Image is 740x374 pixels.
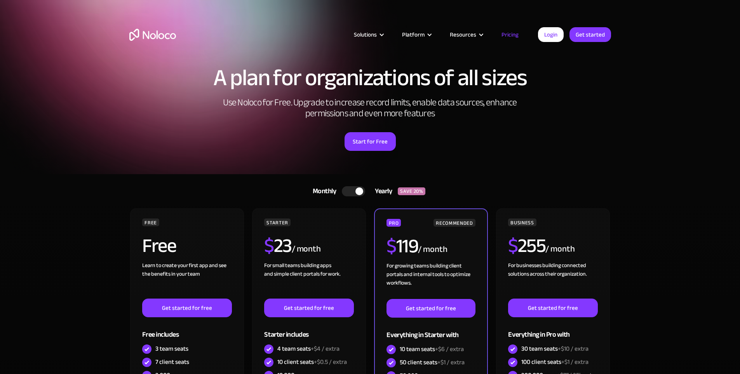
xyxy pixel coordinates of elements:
div: Everything in Pro with [508,317,597,343]
div: 100 client seats [521,358,589,366]
div: Platform [392,30,440,40]
h2: 255 [508,236,545,255]
span: +$1 / extra [437,357,465,368]
h2: Use Noloco for Free. Upgrade to increase record limits, enable data sources, enhance permissions ... [215,97,526,119]
a: Pricing [492,30,528,40]
span: $ [508,227,518,264]
span: $ [387,228,396,264]
div: Starter includes [264,317,353,343]
div: Resources [450,30,476,40]
span: $ [264,227,274,264]
div: / month [418,243,447,256]
span: +$1 / extra [561,356,589,368]
div: Monthly [303,185,342,197]
div: Everything in Starter with [387,318,475,343]
div: Platform [402,30,425,40]
div: 4 team seats [277,344,340,353]
div: / month [292,243,321,255]
div: For small teams building apps and simple client portals for work. ‍ [264,261,353,299]
span: +$6 / extra [435,343,464,355]
span: +$4 / extra [311,343,340,355]
span: +$0.5 / extra [314,356,347,368]
div: 3 team seats [155,344,188,353]
div: PRO [387,219,401,227]
a: Get started [569,27,611,42]
h1: A plan for organizations of all sizes [129,66,611,89]
div: Learn to create your first app and see the benefits in your team ‍ [142,261,232,299]
div: Solutions [344,30,392,40]
h2: 119 [387,236,418,256]
a: Get started for free [264,299,353,317]
div: 50 client seats [400,358,465,367]
a: Get started for free [387,299,475,318]
div: 30 team seats [521,344,589,353]
span: +$10 / extra [558,343,589,355]
div: 7 client seats [155,358,189,366]
div: 10 client seats [277,358,347,366]
div: RECOMMENDED [434,219,475,227]
a: Login [538,27,564,42]
a: Start for Free [345,132,396,151]
div: STARTER [264,218,290,226]
a: home [129,29,176,41]
a: Get started for free [508,299,597,317]
div: Resources [440,30,492,40]
div: Yearly [365,185,398,197]
a: Get started for free [142,299,232,317]
div: For growing teams building client portals and internal tools to optimize workflows. [387,262,475,299]
div: Solutions [354,30,377,40]
div: 10 team seats [400,345,464,353]
div: BUSINESS [508,218,536,226]
div: Free includes [142,317,232,343]
h2: Free [142,236,176,255]
div: / month [545,243,575,255]
h2: 23 [264,236,292,255]
div: For businesses building connected solutions across their organization. ‍ [508,261,597,299]
div: SAVE 20% [398,187,425,195]
div: FREE [142,218,159,226]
